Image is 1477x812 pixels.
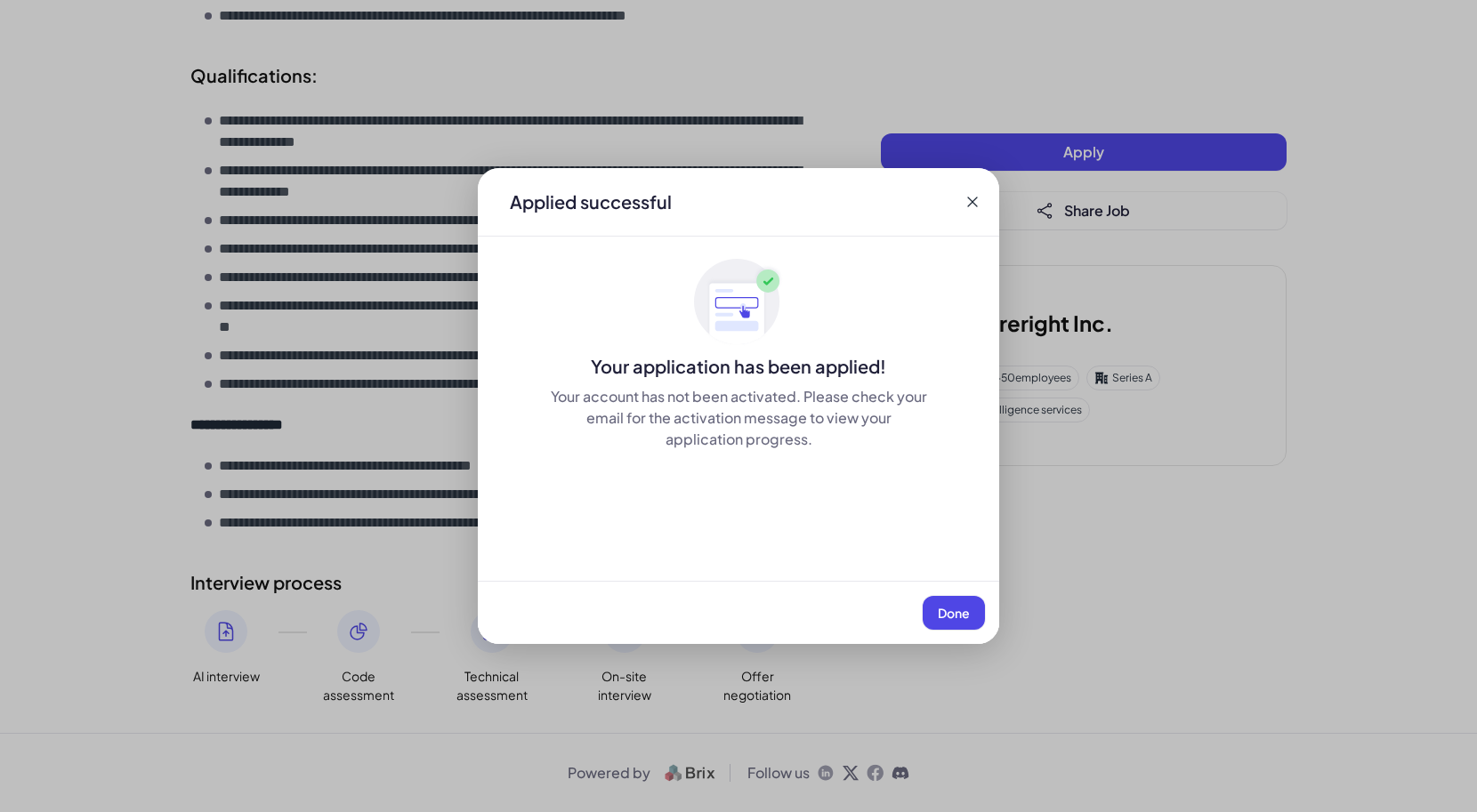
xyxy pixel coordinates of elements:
span: Done [938,605,970,621]
div: Applied successful [510,189,672,214]
button: Done [923,596,985,630]
img: ApplyedMaskGroup3.svg [694,258,783,347]
div: Your account has not been activated. Please check your email for the activation message to view y... [549,386,928,450]
div: Your application has been applied! [478,354,999,379]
